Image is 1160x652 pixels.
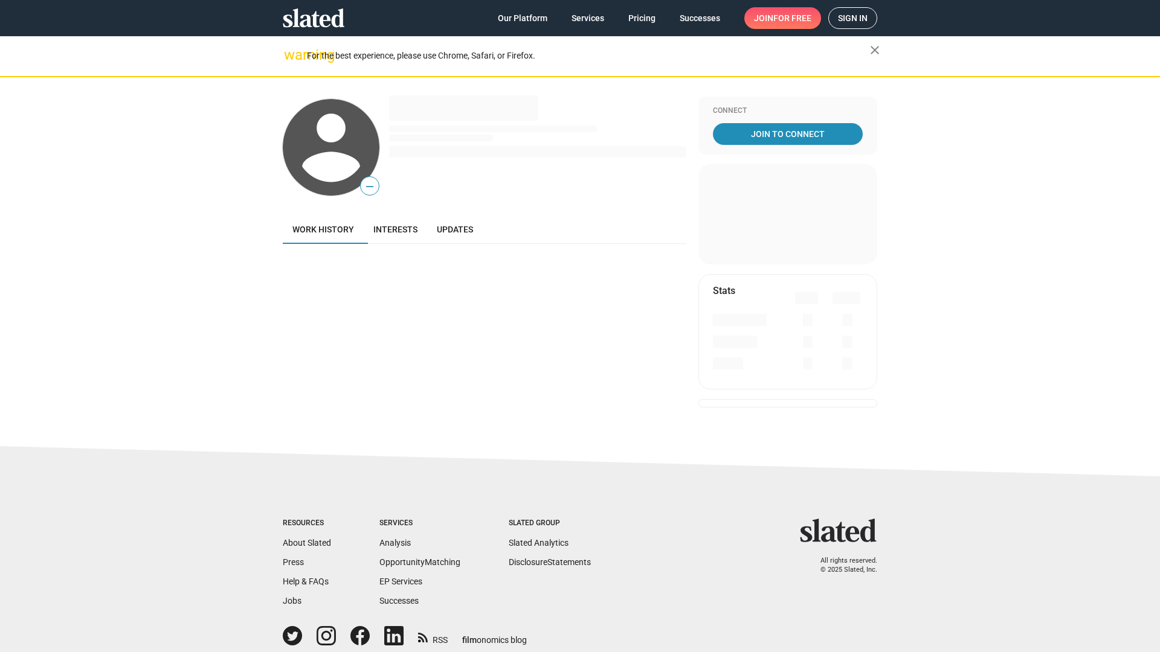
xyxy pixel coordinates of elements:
div: Services [379,519,460,528]
mat-icon: close [868,43,882,57]
span: Join [754,7,811,29]
a: Sign in [828,7,877,29]
div: Resources [283,519,331,528]
a: Help & FAQs [283,577,329,586]
span: Work history [292,225,354,234]
a: Pricing [619,7,665,29]
a: Successes [670,7,730,29]
a: EP Services [379,577,422,586]
p: All rights reserved. © 2025 Slated, Inc. [808,557,877,574]
a: filmonomics blog [462,625,527,646]
a: Slated Analytics [509,538,569,548]
span: Interests [373,225,417,234]
div: Connect [713,106,863,116]
span: Our Platform [498,7,547,29]
a: Our Platform [488,7,557,29]
div: Slated Group [509,519,591,528]
span: Successes [680,7,720,29]
a: About Slated [283,538,331,548]
a: Work history [283,215,364,244]
a: Joinfor free [744,7,821,29]
a: Successes [379,596,419,606]
span: — [361,179,379,194]
mat-card-title: Stats [713,284,735,297]
a: Services [562,7,614,29]
span: Pricing [628,7,656,29]
span: Join To Connect [715,123,860,145]
span: Services [572,7,604,29]
span: Sign in [838,8,868,28]
a: OpportunityMatching [379,557,460,567]
span: Updates [437,225,473,234]
a: Jobs [283,596,301,606]
a: Updates [427,215,483,244]
span: for free [773,7,811,29]
a: Analysis [379,538,411,548]
a: DisclosureStatements [509,557,591,567]
a: Interests [364,215,427,244]
a: RSS [418,627,448,646]
a: Join To Connect [713,123,863,145]
mat-icon: warning [284,48,298,62]
div: For the best experience, please use Chrome, Safari, or Firefox. [307,48,870,64]
span: film [462,635,477,645]
a: Press [283,557,304,567]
